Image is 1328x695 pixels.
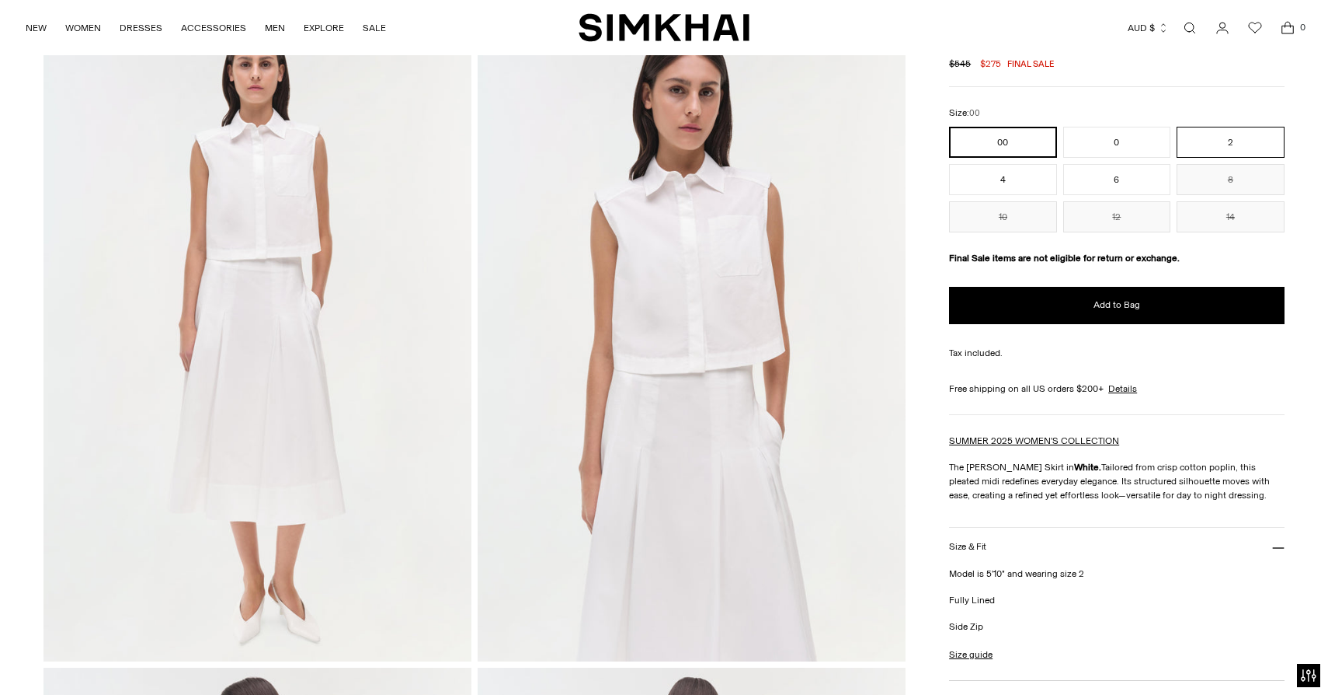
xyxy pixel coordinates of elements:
a: DRESSES [120,11,162,45]
a: Details [1108,382,1137,396]
button: 14 [1177,201,1284,232]
label: Size: [949,106,980,120]
button: 0 [1063,127,1170,158]
a: ACCESSORIES [181,11,246,45]
a: SALE [363,11,386,45]
button: Size & Fit [949,528,1284,568]
span: $275 [980,57,1001,71]
a: NEW [26,11,47,45]
button: 10 [949,201,1056,232]
button: 12 [1063,201,1170,232]
span: 00 [969,108,980,118]
img: Samantha Cotton Midi Skirt [478,19,906,662]
div: Tax included. [949,346,1284,360]
span: 0 [1295,20,1309,34]
p: Fully Lined [949,593,1284,607]
button: 4 [949,164,1056,195]
h3: Size & Fit [949,542,986,552]
a: MEN [265,11,285,45]
p: Model is 5'10" and wearing size 2 [949,567,1284,581]
s: $545 [949,57,971,71]
p: Side Zip [949,620,1284,634]
a: Go to the account page [1207,12,1238,44]
span: Add to Bag [1093,299,1140,312]
strong: White. [1074,462,1101,473]
button: AUD $ [1128,11,1169,45]
div: Free shipping on all US orders $200+ [949,382,1284,396]
a: SIMKHAI [579,12,749,43]
button: 00 [949,127,1056,158]
a: SUMMER 2025 WOMEN'S COLLECTION [949,435,1119,446]
a: Wishlist [1239,12,1271,44]
a: WOMEN [65,11,101,45]
p: The [PERSON_NAME] Skirt in Tailored from crisp cotton poplin, this pleated midi redefines everyda... [949,460,1284,502]
button: Add to Bag [949,287,1284,324]
img: Samantha Cotton Midi Skirt [43,19,471,662]
button: 2 [1177,127,1284,158]
button: 6 [1063,164,1170,195]
a: EXPLORE [304,11,344,45]
a: Open cart modal [1272,12,1303,44]
strong: Final Sale items are not eligible for return or exchange. [949,253,1180,264]
a: Open search modal [1174,12,1205,44]
button: 8 [1177,164,1284,195]
a: Size guide [949,648,993,662]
